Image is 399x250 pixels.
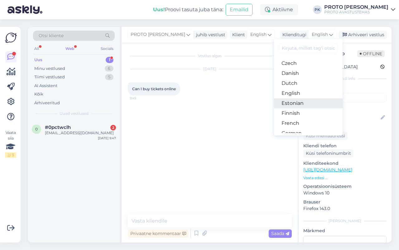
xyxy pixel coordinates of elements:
div: PK [313,5,322,14]
span: Uued vestlused [60,111,89,116]
span: PROTO [PERSON_NAME] [131,31,185,38]
p: Firefox 143.0 [303,205,387,212]
div: Minu vestlused [34,66,65,72]
div: Kõik [34,91,43,97]
div: Uus [34,57,42,63]
a: Czech [274,58,343,68]
p: Windows 10 [303,190,387,196]
p: Märkmed [303,228,387,234]
div: Vestlus algas [128,53,292,59]
div: [DATE] 9:47 [98,136,116,140]
div: Klienditugi [280,32,306,38]
a: French [274,118,343,128]
div: [EMAIL_ADDRESS][DOMAIN_NAME] [45,130,116,136]
div: AI Assistent [34,83,57,89]
p: Vaata edasi ... [303,175,387,181]
div: Privaatne kommentaar [128,229,189,238]
div: juhib vestlust [194,32,225,38]
a: Danish [274,68,343,78]
div: Küsi telefoninumbrit [303,149,353,158]
p: Kliendi email [303,125,387,132]
div: Kliendi info [303,76,387,81]
p: Brauser [303,199,387,205]
div: PROTO [PERSON_NAME] [324,5,388,10]
div: Vaata siia [5,130,16,158]
div: [PERSON_NAME] [303,218,387,224]
div: 1 [106,57,113,63]
input: Kirjuta, millist tag'i otsid [279,43,338,53]
a: German [274,128,343,138]
div: Arhiveeri vestlus [339,31,387,39]
a: Dutch [274,78,343,88]
div: Arhiveeritud [34,100,60,106]
p: Kliendi tag'id [303,85,387,92]
span: #0pctwclh [45,125,71,130]
span: 9:45 [130,96,153,100]
div: PROTO AVASTUSTEHAS [324,10,388,15]
p: Kliendi nimi [303,105,387,111]
div: Küsi meiliaadressi [303,132,348,140]
p: Klienditeekond [303,160,387,167]
div: 5 [105,74,113,80]
a: Estonian [274,98,343,108]
p: Operatsioonisüsteem [303,183,387,190]
div: 2 / 3 [5,152,16,158]
div: Proovi tasuta juba täna: [153,6,223,13]
b: Uus! [153,7,165,12]
div: All [33,45,40,53]
span: Offline [357,50,385,57]
span: English [312,31,328,38]
span: English [250,31,267,38]
a: English [274,88,343,98]
a: Finnish [274,108,343,118]
div: Socials [99,45,115,53]
div: 2 [110,125,116,130]
div: 6 [105,66,113,72]
div: Tiimi vestlused [34,74,65,80]
span: Otsi kliente [39,32,64,39]
div: Web [64,45,75,53]
a: PROTO [PERSON_NAME]PROTO AVASTUSTEHAS [324,5,395,15]
button: Emailid [226,4,252,16]
div: Aktiivne [260,4,298,15]
img: Askly Logo [5,32,17,44]
span: 0 [35,127,38,131]
input: Lisa tag [303,93,387,102]
div: Klient [230,32,245,38]
a: [URL][DOMAIN_NAME] [303,167,352,173]
div: [DATE] [128,66,292,72]
span: Saada [271,231,289,236]
span: Can I buy tickets online [132,86,176,91]
p: Kliendi telefon [303,143,387,149]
